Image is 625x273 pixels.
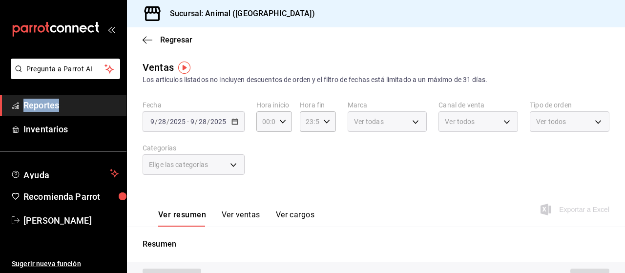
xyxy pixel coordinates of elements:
[300,102,335,108] label: Hora fin
[536,117,566,126] span: Ver todos
[160,35,192,44] span: Regresar
[107,25,115,33] button: open_drawer_menu
[198,118,207,126] input: --
[23,99,119,112] span: Reportes
[12,259,119,269] span: Sugerir nueva función
[143,238,609,250] p: Resumen
[178,62,190,74] img: Tooltip marker
[155,118,158,126] span: /
[150,118,155,126] input: --
[530,102,609,108] label: Tipo de orden
[348,102,427,108] label: Marca
[26,64,105,74] span: Pregunta a Parrot AI
[169,118,186,126] input: ----
[23,214,119,227] span: [PERSON_NAME]
[158,210,314,227] div: navigation tabs
[167,118,169,126] span: /
[195,118,198,126] span: /
[276,210,315,227] button: Ver cargos
[438,102,518,108] label: Canal de venta
[187,118,189,126] span: -
[11,59,120,79] button: Pregunta a Parrot AI
[222,210,260,227] button: Ver ventas
[143,75,609,85] div: Los artículos listados no incluyen descuentos de orden y el filtro de fechas está limitado a un m...
[354,117,384,126] span: Ver todas
[256,102,292,108] label: Hora inicio
[149,160,208,169] span: Elige las categorías
[7,71,120,81] a: Pregunta a Parrot AI
[158,118,167,126] input: --
[162,8,315,20] h3: Sucursal: Animal ([GEOGRAPHIC_DATA])
[190,118,195,126] input: --
[143,35,192,44] button: Regresar
[143,145,245,151] label: Categorías
[143,102,245,108] label: Fecha
[143,60,174,75] div: Ventas
[210,118,227,126] input: ----
[445,117,475,126] span: Ver todos
[158,210,206,227] button: Ver resumen
[207,118,210,126] span: /
[23,168,106,179] span: Ayuda
[23,190,119,203] span: Recomienda Parrot
[23,123,119,136] span: Inventarios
